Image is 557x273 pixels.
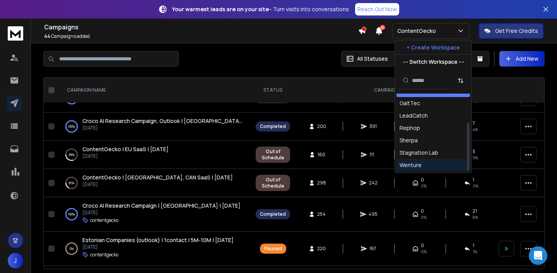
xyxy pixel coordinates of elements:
div: GaltTec [400,99,420,107]
p: 0 % [70,245,74,253]
button: J [8,253,23,268]
a: Croco AI Research Campaign, Outlook | [GEOGRAPHIC_DATA] | [DATE] [82,117,243,125]
button: Sort by Sort A-Z [453,73,468,88]
a: Croco AI Research Campaign | [GEOGRAPHIC_DATA] | [DATE] [82,202,241,210]
span: 4 % [473,126,478,133]
div: Wenture [400,161,422,169]
span: 5 % [473,155,478,161]
div: Completed [260,211,286,217]
th: STATUS [251,78,295,103]
img: logo [8,26,23,41]
span: 21 [473,208,477,214]
div: Stagnation Lab [400,149,438,157]
p: Get Free Credits [495,27,538,35]
button: Get Free Credits [479,23,543,39]
span: 0% [421,249,427,255]
div: Out of Schedule [260,177,286,189]
span: 200 [317,123,326,130]
span: 1 [473,177,474,183]
p: [DATE] [82,210,241,216]
span: 254 [317,211,326,217]
p: [DATE] [82,181,233,188]
span: 0 [421,242,424,249]
a: ContentGecko | EU SaaS | [DATE] [82,145,169,153]
p: – Turn visits into conversations [172,5,349,13]
p: Campaigns added [44,33,358,39]
div: Rephop [400,124,420,132]
span: 0 [421,177,424,183]
span: 242 [369,180,378,186]
p: ContentGecko [397,27,439,35]
button: + Create Workspace [395,41,472,55]
p: contentgecko [90,252,118,258]
td: 81%ContentGecko | [GEOGRAPHIC_DATA], CAN SaaS | [DATE][DATE] [58,169,251,197]
a: Reach Out Now [355,3,399,15]
span: 7 [473,120,475,126]
p: --- Switch Workspace --- [403,58,464,66]
div: Out of Schedule [260,148,286,161]
span: 160 [318,152,325,158]
p: [DATE] [82,244,234,250]
h1: Campaigns [44,22,358,32]
p: 100 % [68,123,75,130]
div: Sherpa [400,136,418,144]
div: Completed [260,123,286,130]
span: 1 [473,242,474,249]
td: 0%Estonian Companies (outlook) | 1contact | 5M-10M | [DATE][DATE]contentgecko [58,232,251,266]
span: ContentGecko | [GEOGRAPHIC_DATA], CAN SaaS | [DATE] [82,174,233,181]
div: LeadCatch [400,112,428,119]
div: Open Intercom Messenger [529,246,547,265]
span: Croco AI Research Campaign | [GEOGRAPHIC_DATA] | [DATE] [82,202,241,209]
a: ContentGecko | [GEOGRAPHIC_DATA], CAN SaaS | [DATE] [82,174,233,181]
p: All Statuses [357,55,388,63]
button: Add New [499,51,545,67]
td: 69%ContentGecko | EU SaaS | [DATE][DATE] [58,141,251,169]
div: Paused [264,246,282,252]
p: 81 % [69,179,74,187]
span: 167 [369,246,377,252]
span: 0 % [473,183,478,189]
span: 391 [369,123,377,130]
span: 0 [421,208,424,214]
p: + Create Workspace [407,44,460,51]
span: 8 % [473,214,478,220]
span: 0% [421,214,427,220]
th: CAMPAIGN NAME [58,78,251,103]
span: Croco AI Research Campaign, Outlook | [GEOGRAPHIC_DATA] | [DATE] [82,117,264,125]
span: 5 [473,148,475,155]
a: Estonian Companies (outlook) | 1contact | 5M-10M | [DATE] [82,236,234,244]
span: 220 [317,246,326,252]
p: [DATE] [82,153,169,159]
p: 100 % [68,210,75,218]
span: 44 [44,33,50,39]
span: 111 [369,152,377,158]
p: [DATE] [82,125,243,131]
span: 50 [380,25,385,30]
span: 1 % [473,249,477,255]
span: 298 [317,180,326,186]
p: 69 % [69,151,75,159]
span: 0% [421,183,427,189]
td: 100%Croco AI Research Campaign, Outlook | [GEOGRAPHIC_DATA] | [DATE][DATE] [58,113,251,141]
th: CAMPAIGN STATS [295,78,494,103]
td: 100%Croco AI Research Campaign | [GEOGRAPHIC_DATA] | [DATE][DATE]contentgecko [58,197,251,232]
strong: Your warmest leads are on your site [172,5,269,13]
span: 495 [369,211,378,217]
p: contentgecko [90,217,118,224]
p: Reach Out Now [357,5,397,13]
